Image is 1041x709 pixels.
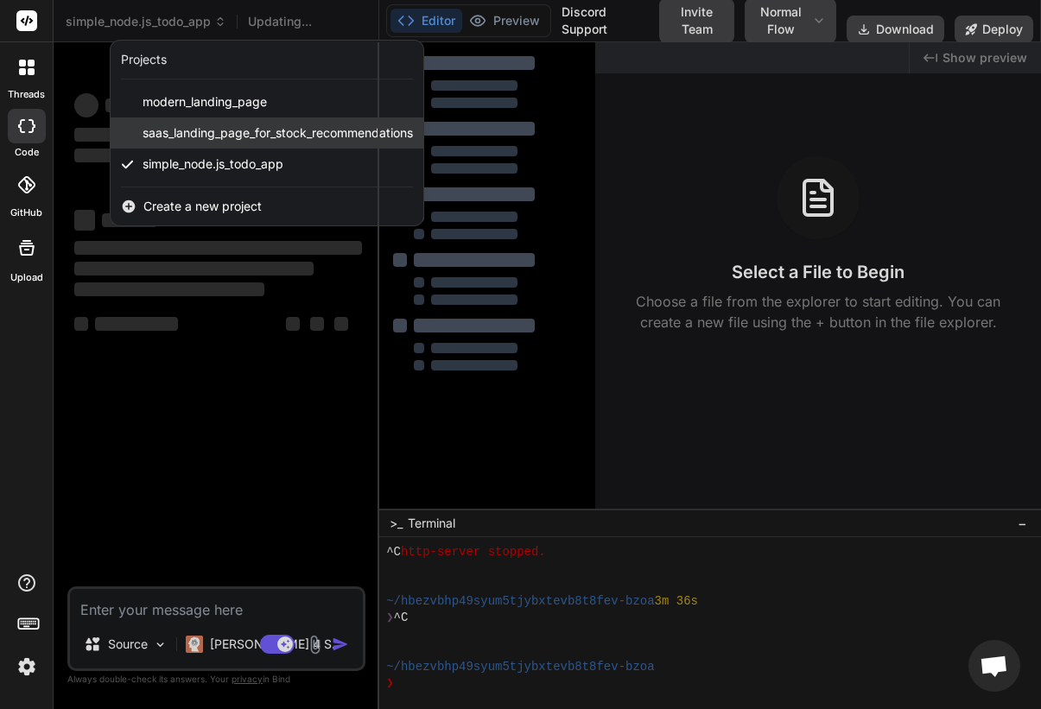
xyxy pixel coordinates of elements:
span: Create a new project [143,198,262,215]
span: simple_node.js_todo_app [143,155,283,173]
label: threads [8,87,45,102]
span: modern_landing_page [143,93,267,111]
label: Upload [10,270,43,285]
div: Open chat [968,640,1020,692]
div: Projects [121,51,167,68]
label: GitHub [10,206,42,220]
span: saas_landing_page_for_stock_recommendations [143,124,413,142]
label: code [15,145,39,160]
img: settings [12,652,41,681]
